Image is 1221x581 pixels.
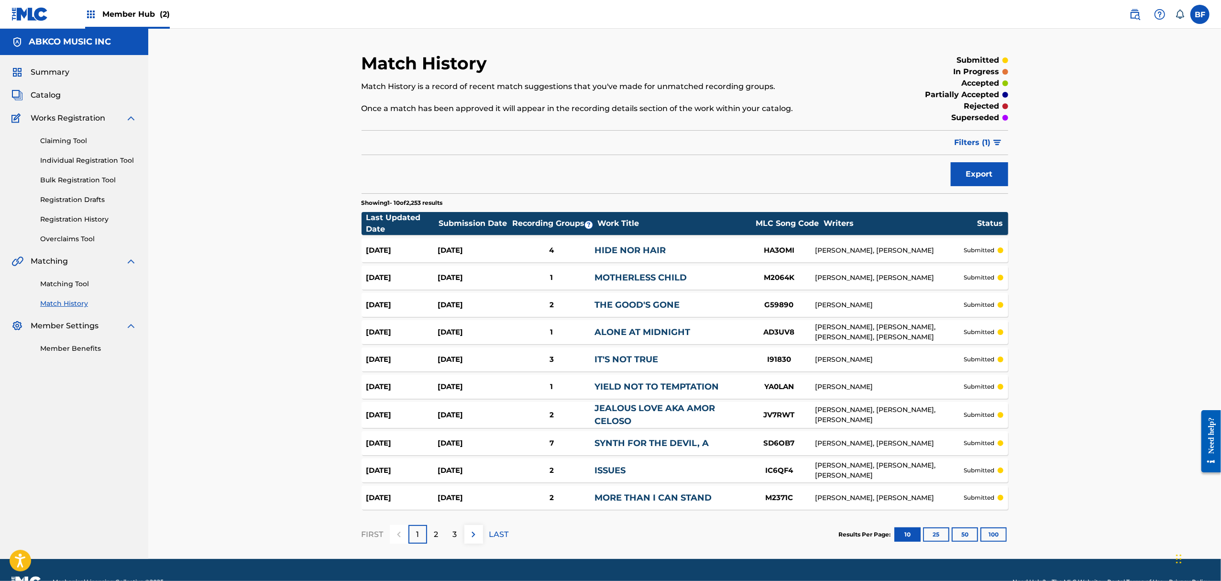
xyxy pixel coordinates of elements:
[31,89,61,101] span: Catalog
[438,410,509,421] div: [DATE]
[964,101,1000,112] p: rejected
[125,256,137,267] img: expand
[11,36,23,48] img: Accounts
[362,103,859,114] p: Once a match has been approved it will appear in the recording details section of the work within...
[40,136,137,146] a: Claiming Tool
[594,438,709,448] a: SYNTH FOR THE DEVIL, A
[509,492,594,503] div: 2
[815,493,964,503] div: [PERSON_NAME], [PERSON_NAME]
[366,212,438,235] div: Last Updated Date
[1194,403,1221,480] iframe: Resource Center
[31,256,68,267] span: Matching
[509,272,594,283] div: 1
[839,530,893,539] p: Results Per Page:
[977,218,1003,229] div: Status
[366,381,438,392] div: [DATE]
[1129,9,1141,20] img: search
[40,299,137,309] a: Match History
[594,327,690,337] a: ALONE AT MIDNIGHT
[362,53,492,74] h2: Match History
[438,381,509,392] div: [DATE]
[894,527,921,542] button: 10
[366,410,438,421] div: [DATE]
[1125,5,1144,24] a: Public Search
[1150,5,1169,24] div: Help
[964,382,995,391] p: submitted
[438,465,509,476] div: [DATE]
[952,112,1000,123] p: superseded
[40,344,137,354] a: Member Benefits
[964,273,995,282] p: submitted
[815,460,964,480] div: [PERSON_NAME], [PERSON_NAME], [PERSON_NAME]
[923,527,949,542] button: 25
[594,300,680,310] a: THE GOOD'S GONE
[509,245,594,256] div: 4
[362,81,859,92] p: Match History is a record of recent match suggestions that you've made for unmatched recording gr...
[743,381,815,392] div: YA0LAN
[438,245,509,256] div: [DATE]
[11,67,23,78] img: Summary
[594,492,712,503] a: MORE THAN I CAN STAND
[964,246,995,255] p: submitted
[815,438,964,448] div: [PERSON_NAME], [PERSON_NAME]
[11,89,61,101] a: CatalogCatalog
[11,7,48,21] img: MLC Logo
[743,492,815,503] div: M2371C
[366,492,438,503] div: [DATE]
[366,245,438,256] div: [DATE]
[815,273,964,283] div: [PERSON_NAME], [PERSON_NAME]
[31,67,69,78] span: Summary
[439,218,510,229] div: Submission Date
[509,410,594,421] div: 2
[964,328,995,336] p: submitted
[489,529,509,540] p: LAST
[743,245,815,256] div: HA3OMI
[964,439,995,447] p: submitted
[964,411,995,419] p: submitted
[11,89,23,101] img: Catalog
[438,438,509,449] div: [DATE]
[509,438,594,449] div: 7
[954,66,1000,78] p: in progress
[40,175,137,185] a: Bulk Registration Tool
[434,529,439,540] p: 2
[509,465,594,476] div: 2
[594,381,719,392] a: YIELD NOT TO TEMPTATION
[751,218,823,229] div: MLC Song Code
[438,327,509,338] div: [DATE]
[160,10,170,19] span: (2)
[362,529,384,540] p: FIRST
[980,527,1007,542] button: 100
[438,300,509,311] div: [DATE]
[11,320,23,332] img: Member Settings
[509,354,594,365] div: 3
[585,221,593,229] span: ?
[962,78,1000,89] p: accepted
[743,438,815,449] div: SD6OB7
[952,527,978,542] button: 50
[743,300,815,311] div: G59890
[964,355,995,364] p: submitted
[362,199,443,207] p: Showing 1 - 10 of 2,253 results
[85,9,97,20] img: Top Rightsholders
[594,272,687,283] a: MOTHERLESS CHILD
[1190,5,1210,24] div: User Menu
[509,300,594,311] div: 2
[993,140,1001,145] img: filter
[511,218,597,229] div: Recording Groups
[815,355,964,365] div: [PERSON_NAME]
[40,214,137,224] a: Registration History
[438,272,509,283] div: [DATE]
[594,403,715,426] a: JEALOUS LOVE AKA AMOR CELOSO
[366,300,438,311] div: [DATE]
[743,327,815,338] div: AD3UV8
[1176,545,1182,573] div: Drag
[824,218,977,229] div: Writers
[366,438,438,449] div: [DATE]
[438,492,509,503] div: [DATE]
[509,327,594,338] div: 1
[1154,9,1166,20] img: help
[925,89,1000,101] p: partially accepted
